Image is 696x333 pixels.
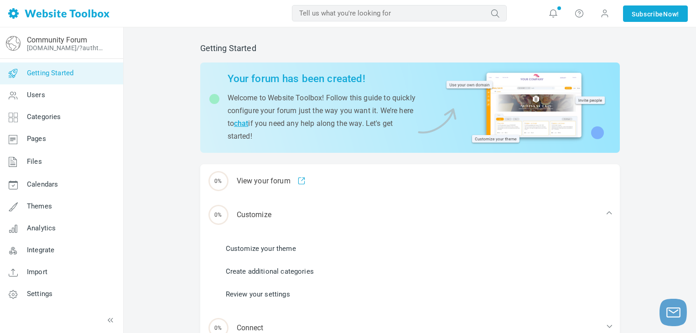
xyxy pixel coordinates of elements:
[27,135,46,143] span: Pages
[27,44,106,52] a: [DOMAIN_NAME]/?authtoken=09fe2351474162a24af52eeab142177a&rememberMe=1
[226,266,314,276] a: Create additional categories
[27,69,73,77] span: Getting Started
[27,113,61,121] span: Categories
[228,73,416,85] h2: Your forum has been created!
[27,224,56,232] span: Analytics
[228,92,416,143] p: Welcome to Website Toolbox! Follow this guide to quickly configure your forum just the way you wa...
[234,119,249,128] a: chat
[27,268,47,276] span: Import
[208,205,229,225] span: 0%
[200,164,620,198] div: View your forum
[27,91,45,99] span: Users
[226,289,290,299] a: Review your settings
[27,202,52,210] span: Themes
[200,198,620,232] div: Customize
[292,5,507,21] input: Tell us what you're looking for
[27,36,87,44] a: Community Forum
[660,299,687,326] button: Launch chat
[27,157,42,166] span: Files
[208,171,229,191] span: 0%
[27,180,58,188] span: Calendars
[6,36,21,51] img: globe-icon.png
[27,246,54,254] span: Integrate
[200,164,620,198] a: 0% View your forum
[663,9,679,19] span: Now!
[27,290,52,298] span: Settings
[623,5,688,22] a: SubscribeNow!
[226,244,296,254] a: Customize your theme
[200,43,620,53] h2: Getting Started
